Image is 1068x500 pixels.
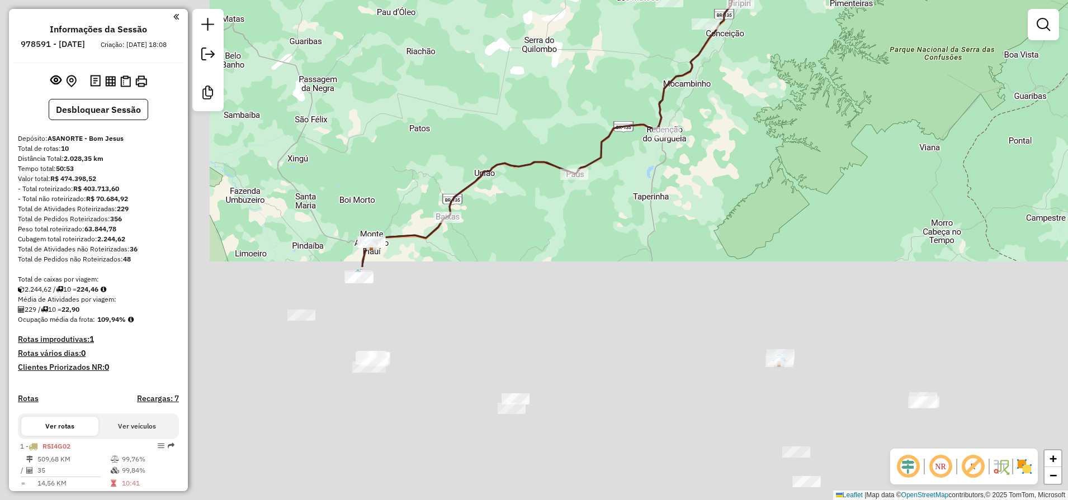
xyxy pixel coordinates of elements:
div: Atividade não roteirizada - BAR DA CHAPADA [692,18,720,30]
i: Total de rotas [56,286,63,293]
div: Peso total roteirizado: [18,224,179,234]
div: Atividade não roteirizada - Lumac Supermercado [765,356,793,367]
div: Total de rotas: [18,144,179,154]
button: Logs desbloquear sessão [88,73,103,90]
a: Zoom in [1045,450,1061,467]
span: Ocultar deslocamento [895,453,921,480]
strong: 0 [105,362,109,372]
td: 14,56 KM [37,478,110,489]
div: Atividade não roteirizada - ESPACO VIP [357,236,385,247]
div: 229 / 10 = [18,304,179,315]
span: Exibir rótulo [960,453,986,480]
span: + [1050,451,1057,465]
button: Visualizar Romaneio [118,73,133,89]
i: % de utilização do peso [111,456,119,463]
i: Distância Total [26,456,33,463]
a: Exibir filtros [1032,13,1055,36]
div: Atividade não roteirizada - Bar do marcim [766,354,794,365]
a: Exportar sessão [197,43,219,68]
button: Imprimir Rotas [133,73,149,89]
strong: 224,46 [77,285,98,293]
div: Map data © contributors,© 2025 TomTom, Microsoft [833,491,1068,500]
span: Ocupação média da frota: [18,315,95,323]
img: Fluxo de ruas [992,458,1010,475]
i: % de utilização da cubagem [111,467,119,474]
strong: R$ 403.713,60 [73,184,119,193]
a: Zoom out [1045,467,1061,484]
strong: 2.028,35 km [64,154,103,163]
img: Gilbues [351,269,365,283]
button: Desbloquear Sessão [49,99,148,120]
i: Cubagem total roteirizado [18,286,25,293]
h4: Recargas: 7 [137,394,179,403]
strong: ASANORTE - Bom Jesus [48,134,124,142]
span: RSI4G02 [42,442,70,450]
div: Média de Atividades por viagem: [18,294,179,304]
span: 1 - [20,442,70,450]
div: Atividade não roteirizada - TABERNA DISTRIBUIDOR [345,272,373,283]
a: Criar modelo [197,82,219,107]
div: Atividade não roteirizada - ALEX ALVES PTOSPERO [910,397,938,408]
div: Atividade não roteirizada - BAR E DISTRIBUIDORA [344,270,372,282]
i: Total de Atividades [18,306,25,313]
button: Exibir sessão original [48,72,64,90]
div: Valor total: [18,174,179,184]
td: / [20,465,26,476]
strong: R$ 474.398,52 [50,174,96,183]
div: Depósito: [18,134,179,144]
div: Atividade não roteirizada - Rancho Mae Sinhazinh [498,403,526,414]
div: 2.244,62 / 10 = [18,284,179,294]
div: Total de Atividades Roteirizadas: [18,204,179,214]
div: Atividade não roteirizada - ACAI DIAS [911,396,939,407]
img: Exibir/Ocultar setores [1015,458,1033,475]
div: Atividade não roteirizada - VALDINEI NERES DE CA [560,169,588,180]
div: Distância Total: [18,154,179,164]
div: Atividade não roteirizada - BAR DO SOLTEIRO [433,212,461,223]
i: Total de rotas [41,306,48,313]
div: Total de Pedidos não Roteirizados: [18,254,179,264]
div: Atividade não roteirizada - MERCADINHO ISADORA [908,397,936,408]
button: Centralizar mapa no depósito ou ponto de apoio [64,73,79,90]
button: Visualizar relatório de Roteirização [103,73,118,88]
div: - Total não roteirizado: [18,194,179,204]
button: Ver rotas [21,417,98,436]
td: 10:41 [121,478,174,489]
em: Média calculada utilizando a maior ocupação (%Peso ou %Cubagem) de cada rota da sessão. Rotas cro... [128,316,134,323]
strong: 2.244,62 [97,235,125,243]
div: - Total roteirizado: [18,184,179,194]
div: Total de caixas por viagem: [18,274,179,284]
div: Atividade não roteirizada - CLEVERTON BATISTA RI [792,476,820,487]
h4: Clientes Priorizados NR: [18,363,179,372]
a: Clique aqui para minimizar o painel [173,10,179,23]
strong: 1 [89,334,94,344]
div: Atividade não roteirizada - TASSIO VIEIRA DA SIL [287,309,315,321]
span: − [1050,468,1057,482]
div: Atividade não roteirizada - ENCONTRO DOS AMIGOS [782,446,810,458]
h6: 978591 - [DATE] [21,39,85,49]
a: Nova sessão e pesquisa [197,13,219,39]
strong: R$ 70.684,92 [86,194,128,203]
em: Rota exportada [168,442,174,449]
strong: 0 [81,348,86,358]
td: 99,84% [121,465,174,476]
strong: 36 [130,245,138,253]
td: 35 [37,465,110,476]
i: Meta Caixas/viagem: 1,00 Diferença: 223,46 [101,286,106,293]
div: Cubagem total roteirizado: [18,234,179,244]
h4: Rotas [18,394,39,403]
i: Tempo total em rota [111,480,116,487]
h4: Rotas improdutivas: [18,335,179,344]
td: = [20,478,26,489]
span: Ocultar NR [927,453,954,480]
strong: 48 [123,255,131,263]
div: Total de Atividades não Roteirizadas: [18,244,179,254]
a: Leaflet [836,491,863,499]
em: Opções [158,442,164,449]
strong: 63.844,78 [84,225,116,233]
div: Tempo total: [18,164,179,174]
strong: 356 [110,215,122,223]
button: Ver veículos [98,417,176,436]
span: | [864,491,866,499]
strong: 22,90 [62,305,79,313]
strong: 50:53 [56,164,74,173]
